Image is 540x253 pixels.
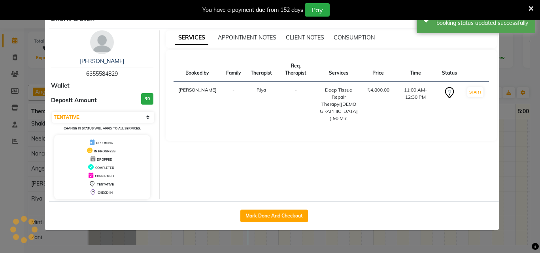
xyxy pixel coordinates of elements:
th: Price [363,58,394,82]
small: Change in status will apply to all services. [64,126,141,130]
span: APPOINTMENT NOTES [218,34,276,41]
span: 6355584829 [86,70,118,77]
span: CONSUMPTION [334,34,375,41]
span: CLIENT NOTES [286,34,324,41]
th: Time [394,58,437,82]
button: Mark Done And Checkout [240,210,308,222]
span: CHECK-IN [98,191,113,195]
th: Req. Therapist [277,58,315,82]
span: Riya [257,87,266,93]
span: TENTATIVE [97,182,114,186]
th: Family [221,58,246,82]
div: booking status updated successfully [436,19,529,27]
button: START [467,87,483,97]
div: Deep Tissue Repair Therapy([DEMOGRAPHIC_DATA]) 90 Min [320,86,358,122]
img: avatar [90,30,114,54]
span: Wallet [51,81,70,90]
span: UPCOMING [96,141,113,145]
h3: ₹0 [141,93,153,105]
span: SERVICES [175,31,208,45]
th: Therapist [246,58,277,82]
span: IN PROGRESS [94,149,115,153]
a: [PERSON_NAME] [80,58,124,65]
th: Services [315,58,363,82]
th: Booked by [174,58,221,82]
td: [PERSON_NAME] [174,82,221,127]
td: - [277,82,315,127]
div: ₹4,800.00 [367,86,389,94]
span: CONFIRMED [95,174,114,178]
th: Status [437,58,462,82]
span: DROPPED [97,157,112,161]
td: 11:00 AM-12:30 PM [394,82,437,127]
span: COMPLETED [95,166,114,170]
td: - [221,82,246,127]
button: Pay [305,3,330,17]
span: Deposit Amount [51,96,97,105]
div: You have a payment due from 152 days [202,6,303,14]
